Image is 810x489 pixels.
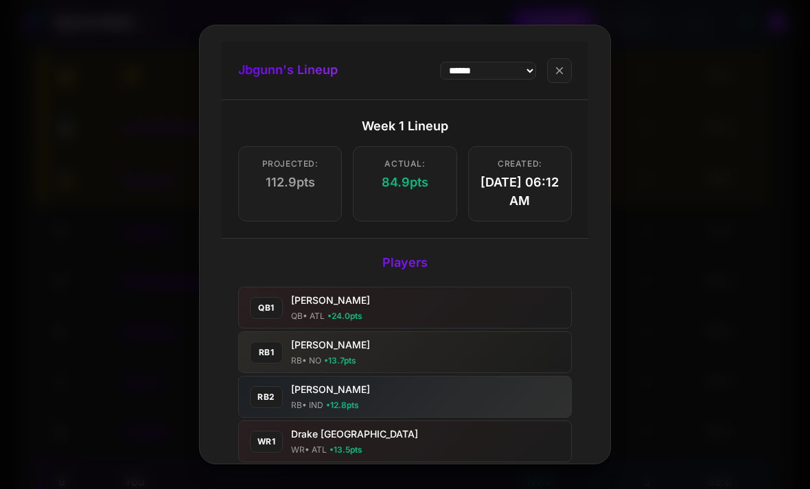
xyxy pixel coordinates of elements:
[238,62,338,78] h2: Jbgunn 's Lineup
[480,158,560,170] span: Created:
[238,117,572,135] div: Week 1 Lineup
[364,173,445,191] span: 84.9 pts
[480,173,560,210] span: [DATE] 06:12 AM
[250,158,330,170] span: Projected:
[291,293,505,307] div: [PERSON_NAME]
[327,310,362,322] span: • 24.0 pts
[250,342,283,363] div: rb1
[250,173,330,191] span: 112.9 pts
[547,58,572,83] button: close
[291,355,505,367] div: RB • NO
[250,297,283,319] div: qb1
[238,255,572,271] h3: Players
[291,427,505,441] div: Drake [GEOGRAPHIC_DATA]
[329,444,362,456] span: • 13.5 pts
[291,337,505,352] div: [PERSON_NAME]
[291,399,505,412] div: RB • IND
[291,382,505,396] div: [PERSON_NAME]
[326,399,359,412] span: • 12.8 pts
[364,158,445,170] span: Actual:
[324,355,356,367] span: • 13.7 pts
[291,444,505,456] div: WR • ATL
[250,386,283,408] div: rb2
[291,310,505,322] div: QB • ATL
[250,431,283,453] div: wr1
[553,64,566,77] span: close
